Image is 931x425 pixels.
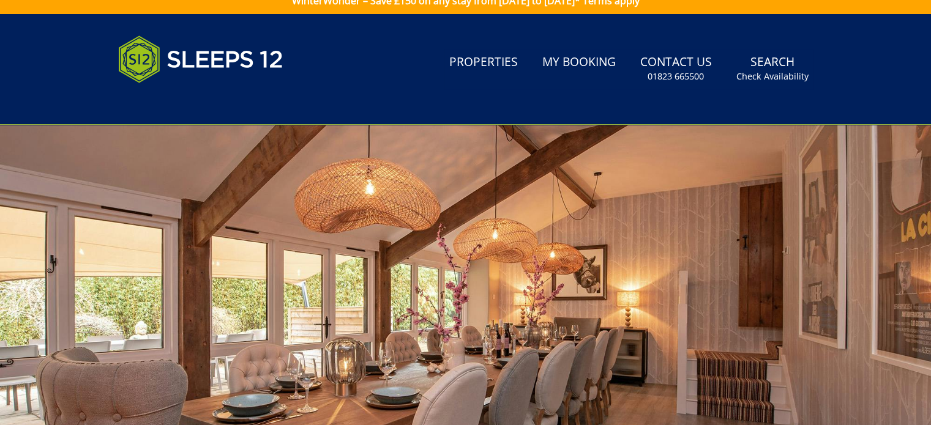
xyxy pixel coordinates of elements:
[444,49,523,76] a: Properties
[648,70,704,83] small: 01823 665500
[731,49,813,89] a: SearchCheck Availability
[736,70,809,83] small: Check Availability
[635,49,717,89] a: Contact Us01823 665500
[537,49,621,76] a: My Booking
[112,97,241,108] iframe: Customer reviews powered by Trustpilot
[118,29,283,90] img: Sleeps 12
